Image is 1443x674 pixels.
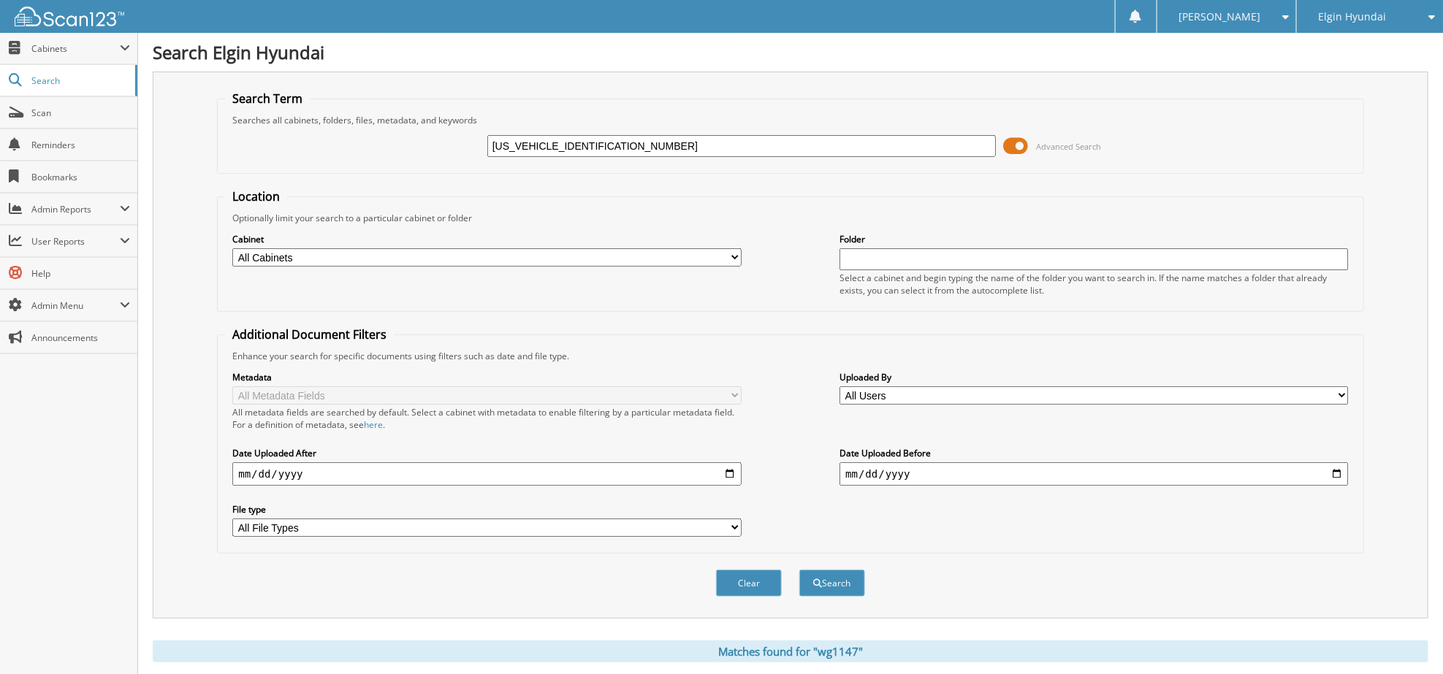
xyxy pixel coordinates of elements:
span: Advanced Search [1036,141,1101,152]
span: Admin Reports [31,203,120,215]
img: scan123-logo-white.svg [15,7,124,26]
label: Folder [839,233,1348,245]
span: [PERSON_NAME] [1179,12,1260,21]
label: Date Uploaded After [232,447,741,459]
button: Search [799,570,865,597]
iframe: Chat Widget [1370,604,1443,674]
input: end [839,462,1348,486]
div: Enhance your search for specific documents using filters such as date and file type. [225,350,1355,362]
div: Optionally limit your search to a particular cabinet or folder [225,212,1355,224]
span: Announcements [31,332,130,344]
div: Select a cabinet and begin typing the name of the folder you want to search in. If the name match... [839,272,1348,296]
legend: Additional Document Filters [225,326,394,342]
input: start [232,462,741,486]
div: Matches found for "wg1147" [153,640,1428,662]
span: Cabinets [31,42,120,55]
a: here [364,418,383,431]
label: Uploaded By [839,371,1348,383]
span: Admin Menu [31,299,120,312]
label: File type [232,503,741,516]
span: Elgin Hyundai [1319,12,1387,21]
button: Clear [716,570,782,597]
span: Scan [31,107,130,119]
span: Bookmarks [31,171,130,183]
span: Search [31,74,128,87]
label: Metadata [232,371,741,383]
div: Searches all cabinets, folders, files, metadata, and keywords [225,114,1355,126]
legend: Search Term [225,91,310,107]
h1: Search Elgin Hyundai [153,40,1428,64]
span: Help [31,267,130,280]
span: User Reports [31,235,120,248]
span: Reminders [31,139,130,151]
label: Cabinet [232,233,741,245]
label: Date Uploaded Before [839,447,1348,459]
legend: Location [225,188,287,204]
div: All metadata fields are searched by default. Select a cabinet with metadata to enable filtering b... [232,406,741,431]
